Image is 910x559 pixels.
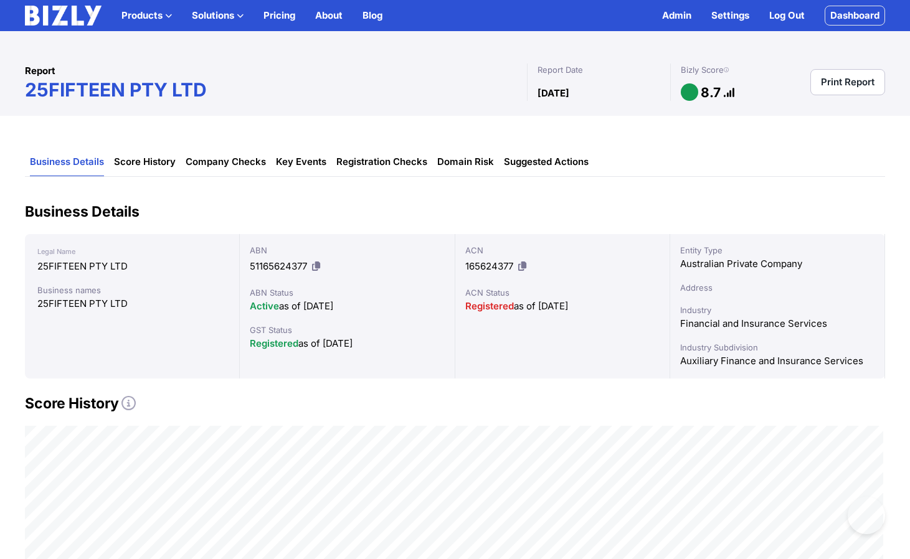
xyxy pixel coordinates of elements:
div: ABN Status [250,286,444,299]
button: Products [121,8,172,23]
div: Australian Private Company [680,256,874,271]
span: 51165624377 [250,260,307,272]
a: Dashboard [825,6,885,26]
a: Pricing [263,8,295,23]
span: 165624377 [465,260,513,272]
div: Report Date [538,63,660,76]
a: Business Details [30,148,104,176]
iframe: Toggle Customer Support [848,497,885,534]
div: as of [DATE] [250,336,444,351]
span: Active [250,300,279,312]
a: Domain Risk [437,148,494,176]
a: Settings [711,8,749,23]
div: 25FIFTEEN PTY LTD [37,259,227,274]
a: Blog [363,8,382,23]
div: as of [DATE] [465,299,660,314]
div: Industry [680,304,874,316]
a: Company Checks [186,148,266,176]
a: Log Out [769,8,805,23]
a: Print Report [810,69,885,95]
a: Admin [662,8,691,23]
button: Solutions [192,8,244,23]
div: Entity Type [680,244,874,256]
span: Registered [465,300,514,312]
div: [DATE] [538,86,660,101]
div: ABN [250,244,444,256]
h1: 8.7 [701,84,721,101]
span: Registered [250,337,298,349]
div: ACN [465,244,660,256]
h2: Business Details [25,202,885,222]
div: Bizly Score [681,63,735,76]
a: Key Events [276,148,326,176]
div: Industry Subdivision [680,341,874,354]
div: Business names [37,284,227,296]
div: GST Status [250,324,444,336]
div: Legal Name [37,244,227,259]
div: as of [DATE] [250,299,444,314]
h1: 25FIFTEEN PTY LTD [25,78,527,101]
div: Auxiliary Finance and Insurance Services [680,354,874,369]
a: About [315,8,343,23]
a: Registration Checks [336,148,427,176]
div: Financial and Insurance Services [680,316,874,331]
div: Report [25,63,527,78]
a: Score History [114,148,176,176]
div: Address [680,281,874,294]
a: Suggested Actions [504,148,589,176]
h2: Score History [25,393,885,413]
div: ACN Status [465,286,660,299]
div: 25FIFTEEN PTY LTD [37,296,227,311]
